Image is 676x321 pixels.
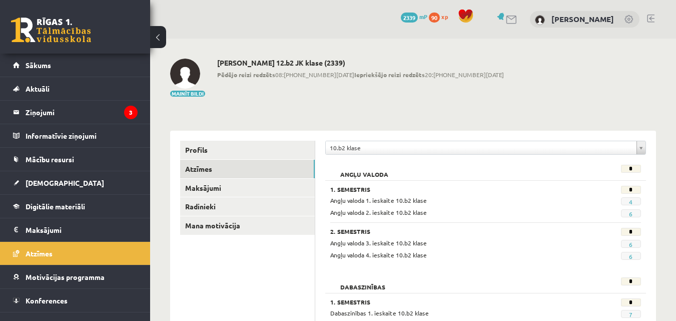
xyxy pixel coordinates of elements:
legend: Informatīvie ziņojumi [26,124,138,147]
b: Iepriekšējo reizi redzēts [354,71,425,79]
a: [PERSON_NAME] [551,14,614,24]
a: Ziņojumi3 [13,101,138,124]
span: 90 [429,13,440,23]
h2: [PERSON_NAME] 12.b2 JK klase (2339) [217,59,504,67]
a: 7 [629,310,632,318]
span: 10.b2 klase [330,141,632,154]
a: [DEMOGRAPHIC_DATA] [13,171,138,194]
h2: Dabaszinības [330,277,395,287]
a: Sākums [13,54,138,77]
span: Dabaszinības 1. ieskaite 10.b2 klase [330,309,429,317]
legend: Maksājumi [26,218,138,241]
span: 2339 [401,13,418,23]
span: Konferences [26,296,68,305]
a: Informatīvie ziņojumi [13,124,138,147]
a: 6 [629,210,632,218]
a: 4 [629,198,632,206]
legend: Ziņojumi [26,101,138,124]
a: Maksājumi [180,179,315,197]
a: Konferences [13,289,138,312]
span: mP [419,13,427,21]
a: Atzīmes [180,160,315,178]
h3: 1. Semestris [330,186,586,193]
span: Sākums [26,61,51,70]
span: Mācību resursi [26,155,74,164]
a: Maksājumi [13,218,138,241]
a: Radinieki [180,197,315,216]
h2: Angļu valoda [330,165,398,175]
b: Pēdējo reizi redzēts [217,71,275,79]
button: Mainīt bildi [170,91,205,97]
a: 2339 mP [401,13,427,21]
a: 10.b2 klase [326,141,645,154]
span: xp [441,13,448,21]
a: Profils [180,141,315,159]
a: Atzīmes [13,242,138,265]
a: 6 [629,240,632,248]
span: Angļu valoda 1. ieskaite 10.b2 klase [330,196,427,204]
img: Roberts Masjulis [535,15,545,25]
a: Mācību resursi [13,148,138,171]
a: 90 xp [429,13,453,21]
span: Angļu valoda 4. ieskaite 10.b2 klase [330,251,427,259]
span: Angļu valoda 2. ieskaite 10.b2 klase [330,208,427,216]
a: 6 [629,252,632,260]
h3: 2. Semestris [330,228,586,235]
span: Angļu valoda 3. ieskaite 10.b2 klase [330,239,427,247]
span: 08:[PHONE_NUMBER][DATE] 20:[PHONE_NUMBER][DATE] [217,70,504,79]
span: Digitālie materiāli [26,202,85,211]
a: Digitālie materiāli [13,195,138,218]
span: Aktuāli [26,84,50,93]
span: Atzīmes [26,249,53,258]
span: [DEMOGRAPHIC_DATA] [26,178,104,187]
a: Rīgas 1. Tālmācības vidusskola [11,18,91,43]
a: Motivācijas programma [13,265,138,288]
img: Roberts Masjulis [170,59,200,89]
span: Motivācijas programma [26,272,105,281]
h3: 1. Semestris [330,298,586,305]
a: Mana motivācija [180,216,315,235]
i: 3 [124,106,138,119]
a: Aktuāli [13,77,138,100]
